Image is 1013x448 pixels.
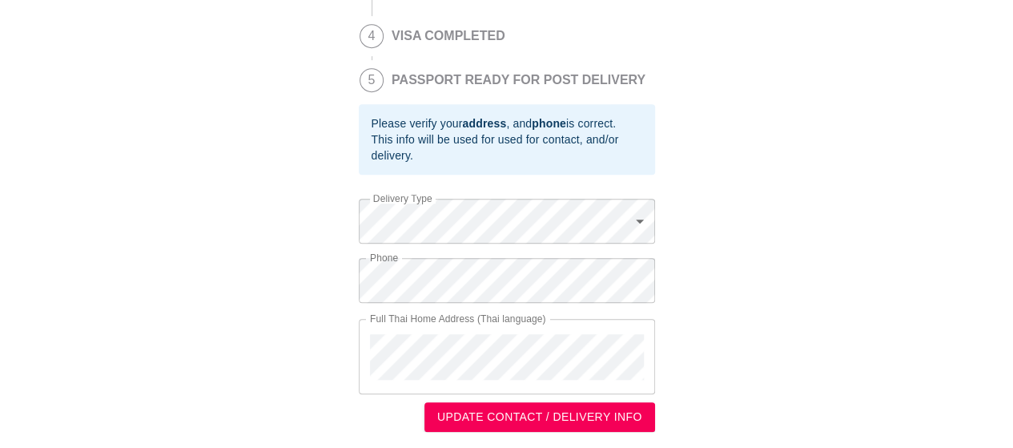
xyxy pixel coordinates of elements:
[360,25,383,47] span: 4
[372,115,642,131] div: Please verify your , and is correct.
[360,69,383,91] span: 5
[424,402,655,432] button: UPDATE CONTACT / DELIVERY INFO
[462,117,506,130] b: address
[437,407,642,427] span: UPDATE CONTACT / DELIVERY INFO
[392,29,505,43] h2: VISA COMPLETED
[392,73,645,87] h2: PASSPORT READY FOR POST DELIVERY
[532,117,566,130] b: phone
[372,131,642,163] div: This info will be used for used for contact, and/or delivery.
